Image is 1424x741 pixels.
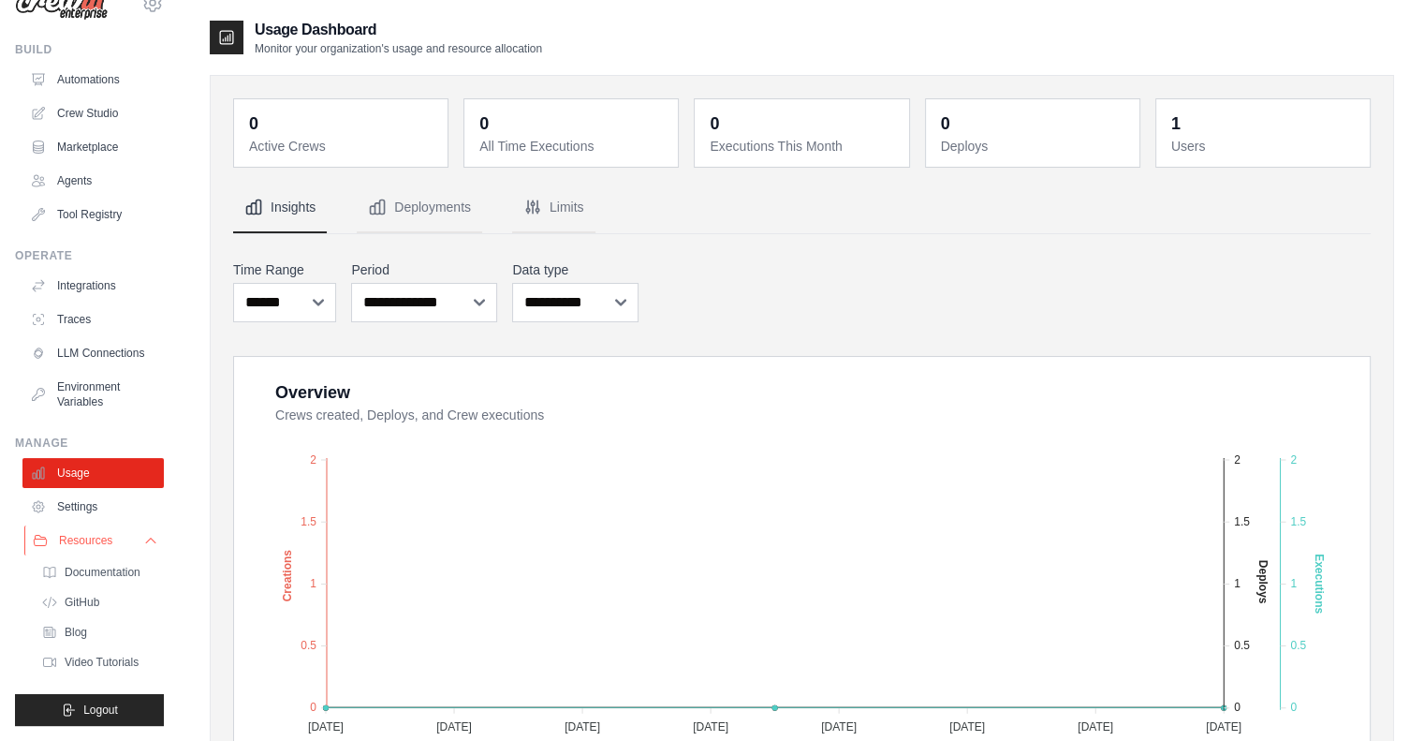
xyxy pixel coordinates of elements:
span: Logout [83,703,118,718]
tspan: 0 [1290,701,1297,714]
dt: Crews created, Deploys, and Crew executions [275,406,1347,424]
tspan: 2 [1290,452,1297,466]
tspan: 1.5 [1234,514,1250,527]
button: Limits [512,183,595,233]
tspan: [DATE] [436,719,472,733]
div: 0 [710,111,719,137]
a: Marketplace [22,132,164,162]
a: Agents [22,166,164,196]
a: Crew Studio [22,98,164,128]
text: Creations [281,549,294,601]
tspan: [DATE] [565,719,600,733]
div: 0 [479,111,489,137]
tspan: 0.5 [1290,639,1306,652]
a: Traces [22,304,164,334]
button: Insights [233,183,327,233]
tspan: [DATE] [821,719,857,733]
text: Executions [1313,554,1326,614]
a: Video Tutorials [34,649,164,675]
tspan: 1.5 [301,514,316,527]
a: Automations [22,65,164,95]
div: Build [15,42,164,57]
h2: Usage Dashboard [255,19,542,41]
div: 1 [1171,111,1181,137]
p: Monitor your organization's usage and resource allocation [255,41,542,56]
dt: Deploys [941,137,1128,156]
span: Blog [65,625,87,640]
text: Deploys [1256,559,1270,603]
a: Settings [22,492,164,522]
button: Resources [24,526,166,556]
div: 0 [941,111,950,137]
button: Logout [15,694,164,726]
div: 0 [249,111,258,137]
tspan: 2 [1234,452,1240,466]
span: Resources [59,533,112,548]
dt: All Time Executions [479,137,667,156]
tspan: 1.5 [1290,514,1306,527]
tspan: 0 [1234,701,1240,714]
label: Data type [512,260,638,279]
dt: Active Crews [249,137,436,156]
button: Deployments [357,183,482,233]
tspan: [DATE] [693,719,728,733]
dt: Executions This Month [710,137,897,156]
a: GitHub [34,589,164,615]
label: Time Range [233,260,336,279]
a: Integrations [22,271,164,301]
a: Documentation [34,559,164,585]
tspan: 1 [310,577,316,590]
tspan: 2 [310,452,316,466]
tspan: [DATE] [1206,719,1241,733]
tspan: [DATE] [949,719,985,733]
a: Environment Variables [22,372,164,417]
a: LLM Connections [22,338,164,368]
span: GitHub [65,595,99,610]
tspan: 1 [1290,577,1297,590]
a: Tool Registry [22,200,164,230]
tspan: 0.5 [301,639,316,652]
span: Video Tutorials [65,655,139,670]
a: Blog [34,619,164,645]
tspan: 1 [1234,577,1240,590]
tspan: 0 [310,701,316,714]
tspan: [DATE] [308,719,344,733]
dt: Users [1171,137,1358,156]
a: Usage [22,458,164,488]
label: Period [351,260,497,279]
div: Overview [275,379,350,406]
nav: Tabs [233,183,1371,233]
div: Manage [15,436,164,451]
span: Documentation [65,565,140,580]
tspan: [DATE] [1078,719,1113,733]
div: Operate [15,248,164,263]
tspan: 0.5 [1234,639,1250,652]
